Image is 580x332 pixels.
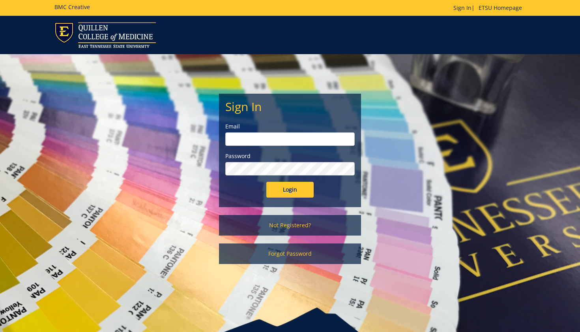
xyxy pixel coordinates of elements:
a: Not Registered? [219,215,361,236]
h2: Sign In [225,100,355,113]
a: Forgot Password [219,243,361,264]
a: Sign In [453,4,471,11]
img: ETSU logo [54,22,156,48]
h5: BMC Creative [54,4,90,10]
a: ETSU Homepage [475,4,526,11]
label: Email [225,123,355,130]
label: Password [225,152,355,160]
p: | [453,4,526,12]
input: Login [266,182,314,198]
